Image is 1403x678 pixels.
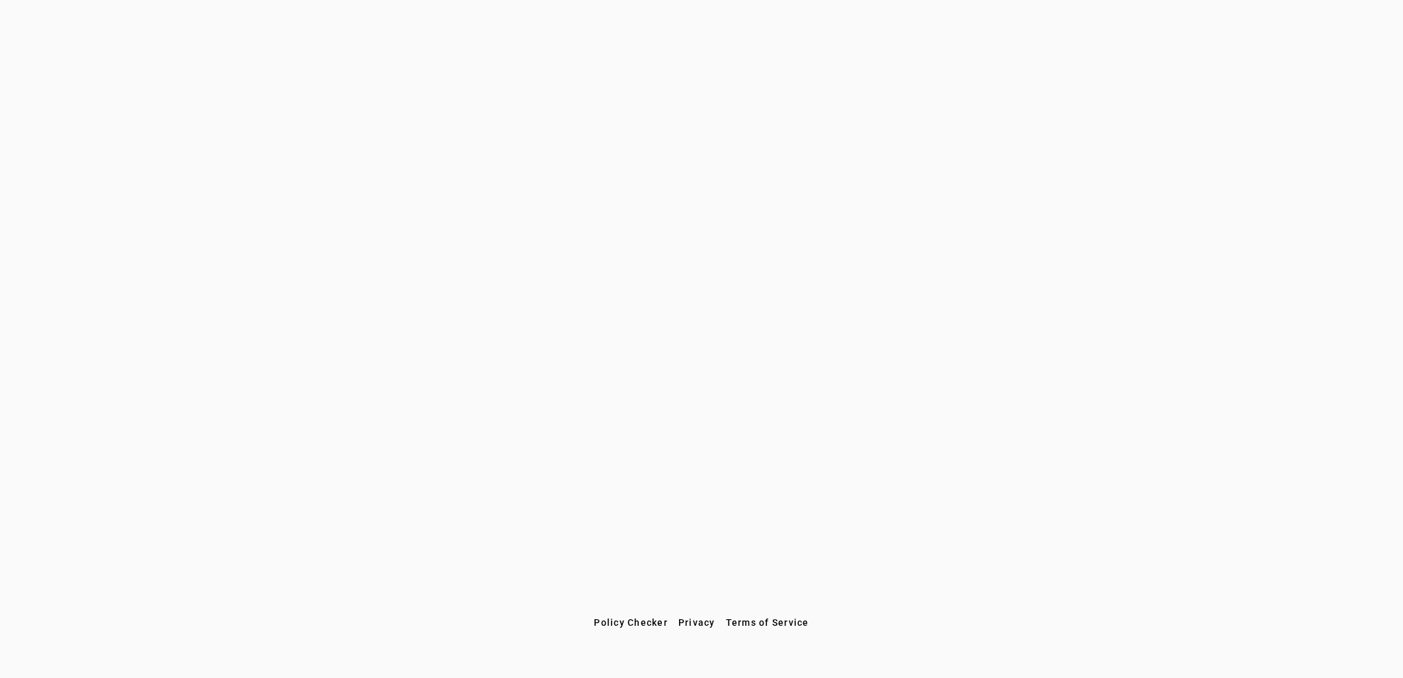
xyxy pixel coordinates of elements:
[678,617,715,628] span: Privacy
[589,611,673,634] button: Policy Checker
[721,611,814,634] button: Terms of Service
[594,617,668,628] span: Policy Checker
[726,617,809,628] span: Terms of Service
[673,611,721,634] button: Privacy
